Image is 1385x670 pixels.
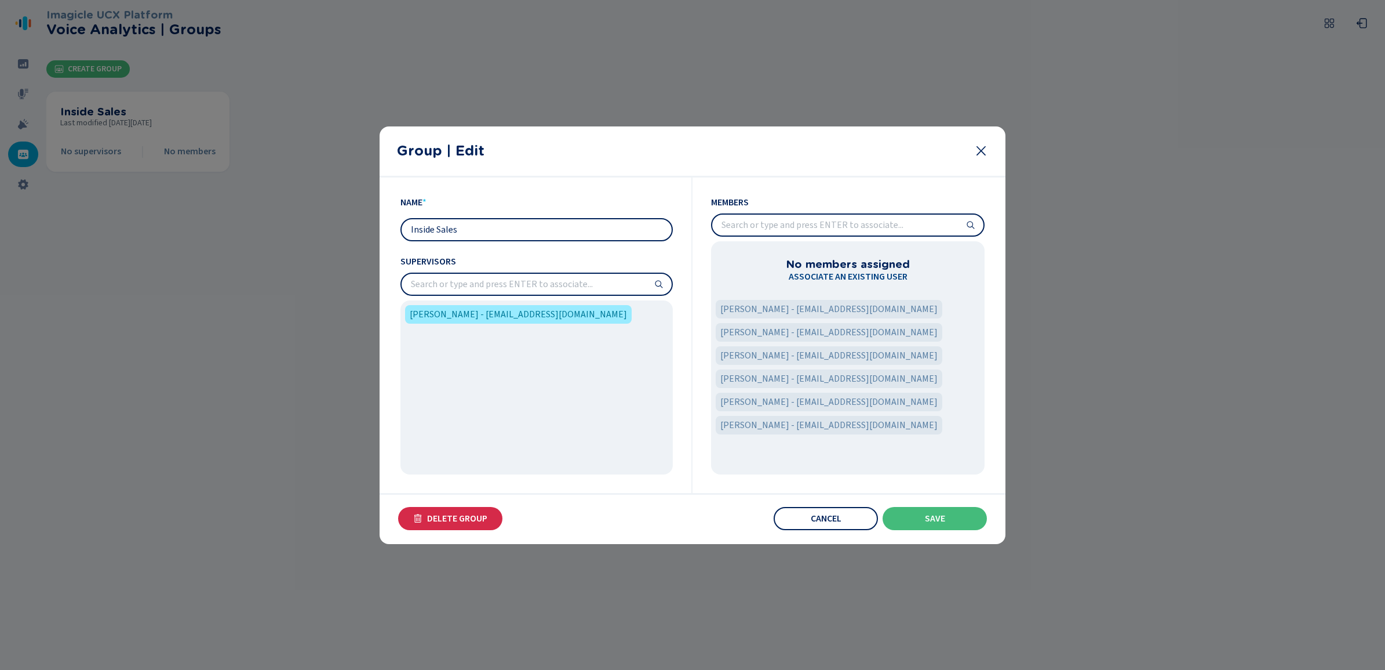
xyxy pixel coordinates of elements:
button: Delete Group [398,507,502,530]
span: Name [400,196,422,209]
div: Mallory Cooke - mcooke@shurtape.com [716,370,942,388]
span: [PERSON_NAME] - [EMAIL_ADDRESS][DOMAIN_NAME] [720,372,938,386]
span: [PERSON_NAME] - [EMAIL_ADDRESS][DOMAIN_NAME] [720,349,938,363]
span: [PERSON_NAME] - [EMAIL_ADDRESS][DOMAIN_NAME] [720,302,938,316]
span: [PERSON_NAME] - [EMAIL_ADDRESS][DOMAIN_NAME] [720,395,938,409]
span: Associate an existing user [789,270,907,283]
h3: No members assigned [786,258,910,270]
span: [PERSON_NAME] - [EMAIL_ADDRESS][DOMAIN_NAME] [720,325,938,339]
span: Cancel [811,514,841,523]
div: Kara Hinkle - khinkle@shurtape.com [405,305,632,324]
span: Supervisors [400,255,673,268]
div: Deborah Benfield - dbenfield@shurtape.com [716,323,942,342]
span: Delete Group [427,514,487,523]
svg: trash-fill [413,514,422,523]
span: [PERSON_NAME] - [EMAIL_ADDRESS][DOMAIN_NAME] [720,418,938,432]
span: [PERSON_NAME] - [EMAIL_ADDRESS][DOMAIN_NAME] [410,307,627,321]
div: Kara Hinkle - khinkle@shurtape.com [716,346,942,365]
svg: search [654,280,664,289]
svg: close [974,144,988,158]
div: Steven Thomason - sthomason@shurtape.com [716,416,942,434]
span: Save [925,514,945,523]
div: Daniel Pierce - dpierce@shurtape.com [716,300,942,318]
input: Search or type and press ENTER to associate... [402,274,672,295]
button: Save [883,507,987,530]
h2: Group | Edit [397,143,965,159]
div: Sarah Roberts - sroberts@shurtape.com [716,393,942,411]
button: Cancel [774,507,878,530]
span: Members [711,196,985,209]
input: Search or type and press ENTER to associate... [712,215,983,236]
svg: search [966,220,975,230]
input: Type the group name... [402,219,672,240]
